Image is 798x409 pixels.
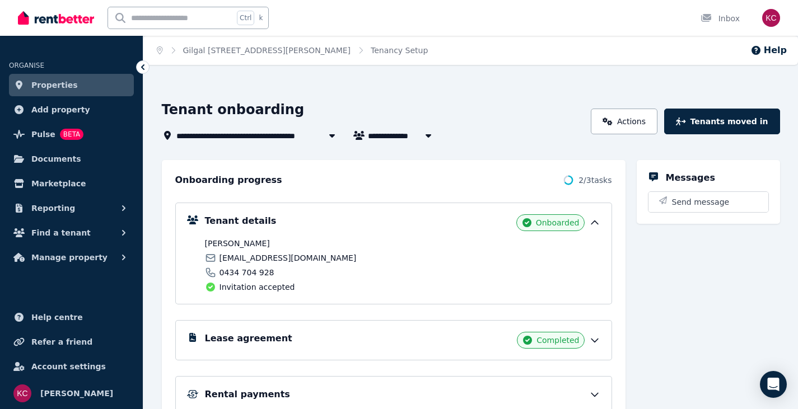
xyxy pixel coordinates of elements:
a: Refer a friend [9,331,134,353]
span: ORGANISE [9,62,44,69]
h2: Onboarding progress [175,173,282,187]
img: Krystal Carew [762,9,780,27]
button: Tenants moved in [664,109,780,134]
button: Find a tenant [9,222,134,244]
img: RentBetter [18,10,94,26]
h5: Messages [666,171,715,185]
span: BETA [60,129,83,140]
div: Open Intercom Messenger [760,371,787,398]
a: PulseBETA [9,123,134,145]
nav: Breadcrumb [143,36,441,65]
span: Refer a friend [31,335,92,349]
h5: Tenant details [205,214,277,228]
button: Send message [648,192,768,212]
h1: Tenant onboarding [162,101,305,119]
span: Manage property [31,251,108,264]
button: Reporting [9,197,134,219]
span: Ctrl [237,11,254,25]
span: Find a tenant [31,226,91,239]
img: Krystal Carew [13,384,31,402]
span: [PERSON_NAME] [40,387,113,400]
a: Account settings [9,355,134,378]
span: 0434 704 928 [220,267,274,278]
a: Marketplace [9,172,134,195]
span: 2 / 3 tasks [578,175,612,186]
a: Gilgal [STREET_ADDRESS][PERSON_NAME] [183,46,351,55]
div: Inbox [701,13,740,24]
button: Manage property [9,246,134,269]
span: Tenancy Setup [371,45,428,56]
span: k [259,13,263,22]
a: Documents [9,148,134,170]
a: Add property [9,98,134,121]
a: Properties [9,74,134,96]
img: Rental Payments [187,390,198,398]
span: Documents [31,152,81,166]
span: Properties [31,78,78,92]
span: Send message [672,196,730,208]
h5: Rental payments [205,388,290,401]
button: Help [750,44,787,57]
span: Invitation accepted [220,281,295,293]
span: Help centre [31,311,83,324]
a: Help centre [9,306,134,328]
span: Account settings [31,360,106,373]
h5: Lease agreement [205,332,292,345]
span: Marketplace [31,177,86,190]
span: Pulse [31,128,55,141]
span: Completed [536,335,579,346]
span: Add property [31,103,90,116]
span: [EMAIL_ADDRESS][DOMAIN_NAME] [220,252,357,264]
span: [PERSON_NAME] [205,238,399,249]
span: Onboarded [536,217,580,228]
span: Reporting [31,201,75,215]
a: Actions [591,109,657,134]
